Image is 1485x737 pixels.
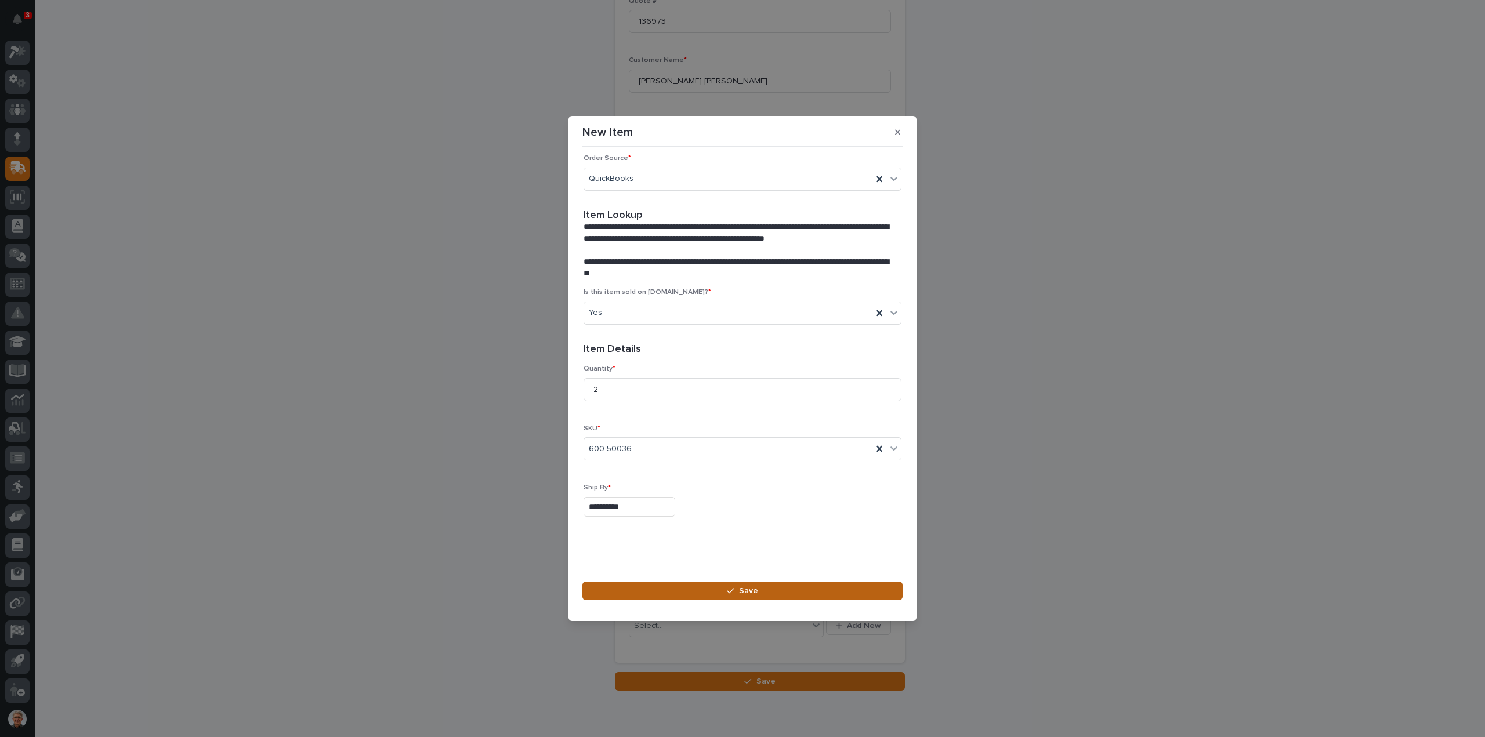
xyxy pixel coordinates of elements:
[584,209,643,222] h2: Item Lookup
[584,484,611,491] span: Ship By
[584,365,615,372] span: Quantity
[582,125,633,139] p: New Item
[589,307,602,319] span: Yes
[739,586,758,596] span: Save
[582,582,903,600] button: Save
[584,425,600,432] span: SKU
[584,155,631,162] span: Order Source
[584,343,641,356] h2: Item Details
[584,289,711,296] span: Is this item sold on [DOMAIN_NAME]?
[589,443,632,455] span: 600-50036
[589,173,633,185] span: QuickBooks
